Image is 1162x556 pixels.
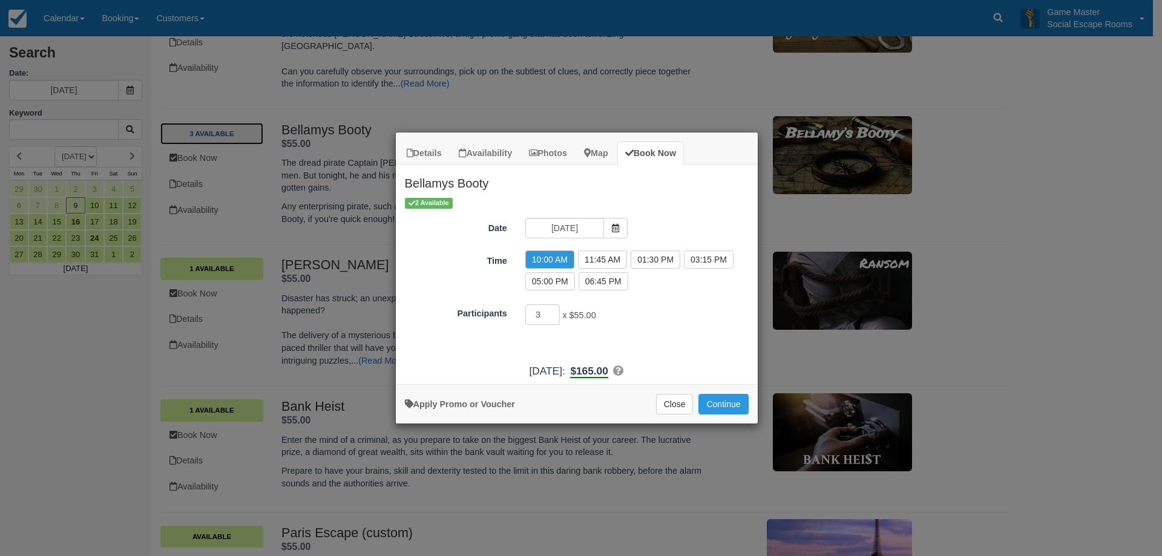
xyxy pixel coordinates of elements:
div: : [396,364,758,379]
span: 2 Available [405,198,453,208]
label: Date [396,218,516,235]
label: 10:00 AM [525,250,574,269]
a: Details [399,142,450,165]
label: Participants [396,303,516,320]
b: $165.00 [570,365,608,378]
span: [DATE] [530,365,562,377]
label: Time [396,250,516,267]
label: 06:45 PM [579,272,628,290]
label: 05:00 PM [525,272,575,290]
a: Apply Voucher [405,399,515,409]
input: Participants [525,304,560,325]
label: 01:30 PM [631,250,680,269]
button: Add to Booking [698,394,748,414]
div: Item Modal [396,165,758,378]
button: Close [656,394,694,414]
span: x $55.00 [562,311,596,321]
a: Photos [521,142,575,165]
a: Book Now [617,142,684,165]
a: Availability [451,142,520,165]
h2: Bellamys Booty [396,165,758,196]
a: Map [576,142,616,165]
label: 03:15 PM [684,250,734,269]
label: 11:45 AM [578,250,627,269]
